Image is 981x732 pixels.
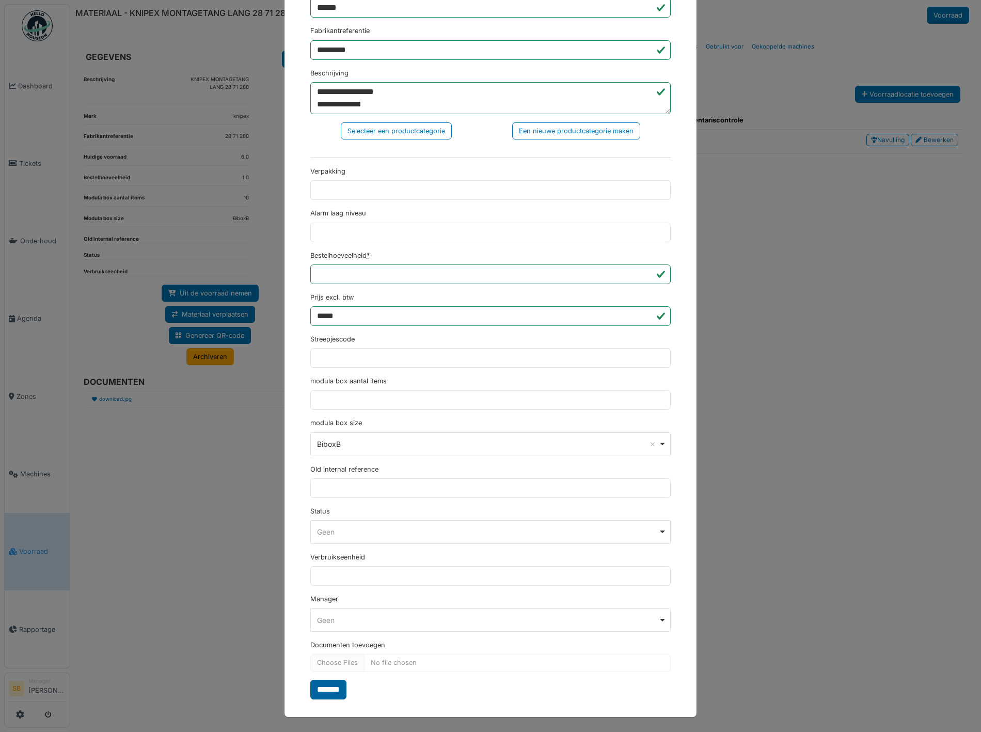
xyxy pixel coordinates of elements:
label: modula box size [310,418,362,428]
label: Prijs excl. btw [310,292,354,302]
label: Streepjescode [310,334,355,344]
label: Fabrikantreferentie [310,26,370,36]
div: Een nieuwe productcategorie maken [512,122,640,139]
abbr: Verplicht [367,252,370,259]
div: BiboxB [317,439,658,449]
label: Verpakking [310,166,345,176]
label: modula box aantal items [310,376,387,386]
label: Old internal reference [310,464,378,474]
label: Bestelhoeveelheid [310,251,370,260]
label: Beschrijving [310,68,349,78]
label: Verbruikseenheid [310,552,365,562]
label: Status [310,506,330,516]
label: Alarm laag niveau [310,208,366,218]
div: Selecteer een productcategorie [341,122,452,139]
label: Documenten toevoegen [310,640,385,650]
button: Remove item: 'BiboxB' [647,439,658,449]
label: Manager [310,594,338,604]
div: Geen [317,615,658,626]
div: Geen [317,526,658,537]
